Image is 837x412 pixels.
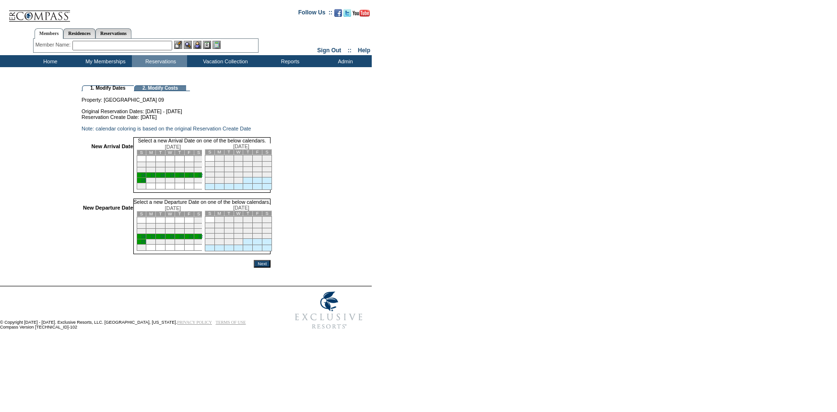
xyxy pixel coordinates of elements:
[214,228,224,234] td: 15
[262,234,272,239] td: 27
[141,239,146,244] a: 23
[82,85,134,91] td: 1. Modify Dates
[160,234,165,239] a: 18
[146,178,156,183] td: 24
[205,167,214,172] td: 14
[205,177,214,184] td: 28
[151,234,155,239] a: 17
[234,167,243,172] td: 17
[165,229,175,234] td: 12
[253,228,262,234] td: 19
[234,234,243,239] td: 24
[165,178,175,183] td: 26
[243,167,253,172] td: 18
[234,211,243,216] td: W
[205,228,214,234] td: 14
[156,229,165,234] td: 11
[165,162,175,167] td: 5
[156,239,165,245] td: 25
[353,12,370,18] a: Subscribe to our YouTube Channel
[194,229,203,234] td: 15
[214,162,224,167] td: 8
[214,167,224,172] td: 15
[137,162,146,167] td: 2
[205,162,214,167] td: 7
[253,211,262,216] td: F
[198,234,203,239] a: 22
[224,167,234,172] td: 16
[175,178,184,183] td: 27
[95,28,131,38] a: Reservations
[82,91,271,103] td: Property: [GEOGRAPHIC_DATA] 09
[203,41,211,49] img: Reservations
[343,9,351,17] img: Follow us on Twitter
[184,224,194,229] td: 7
[262,223,272,228] td: 13
[137,150,146,155] td: S
[224,211,234,216] td: T
[224,234,234,239] td: 23
[82,114,271,120] td: Reservation Create Date: [DATE]
[35,28,64,39] a: Members
[165,144,181,150] span: [DATE]
[141,234,146,239] a: 16
[234,155,243,162] td: 3
[243,217,253,223] td: 4
[151,173,155,177] a: 17
[198,173,203,177] a: 22
[233,143,249,149] span: [DATE]
[243,162,253,167] td: 11
[165,205,181,211] span: [DATE]
[146,150,156,155] td: M
[343,12,351,18] a: Follow us on Twitter
[214,239,224,245] td: 29
[262,150,272,155] td: S
[317,47,341,54] a: Sign Out
[317,55,372,67] td: Admin
[261,55,317,67] td: Reports
[262,217,272,223] td: 6
[156,224,165,229] td: 4
[174,41,182,49] img: b_edit.gif
[224,177,234,184] td: 30
[224,150,234,155] td: T
[234,162,243,167] td: 10
[146,167,156,173] td: 10
[156,150,165,155] td: T
[134,85,186,91] td: 2. Modify Costs
[82,126,271,131] td: Note: calendar coloring is based on the original Reservation Create Date
[82,103,271,114] td: Original Reservation Dates: [DATE] - [DATE]
[334,12,342,18] a: Become our fan on Facebook
[194,178,203,183] td: 29
[189,234,193,239] a: 21
[353,10,370,17] img: Subscribe to our YouTube Channel
[133,199,271,205] td: Select a new Departure Date on one of the below calendars.
[262,167,272,172] td: 20
[194,224,203,229] td: 8
[358,47,370,54] a: Help
[187,55,261,67] td: Vacation Collection
[165,150,175,155] td: W
[286,286,372,334] img: Exclusive Resorts
[184,41,192,49] img: View
[212,41,221,49] img: b_calculator.gif
[170,234,175,239] a: 19
[35,41,72,49] div: Member Name:
[146,224,156,229] td: 3
[224,162,234,167] td: 9
[63,28,95,38] a: Residences
[170,173,175,177] a: 19
[137,183,146,189] td: 30
[184,212,194,217] td: F
[234,228,243,234] td: 17
[234,177,243,184] td: 31
[77,55,132,67] td: My Memberships
[179,173,184,177] a: 20
[175,167,184,173] td: 13
[214,223,224,228] td: 8
[253,217,262,223] td: 5
[194,150,203,155] td: S
[194,239,203,245] td: 29
[175,150,184,155] td: T
[160,173,165,177] a: 18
